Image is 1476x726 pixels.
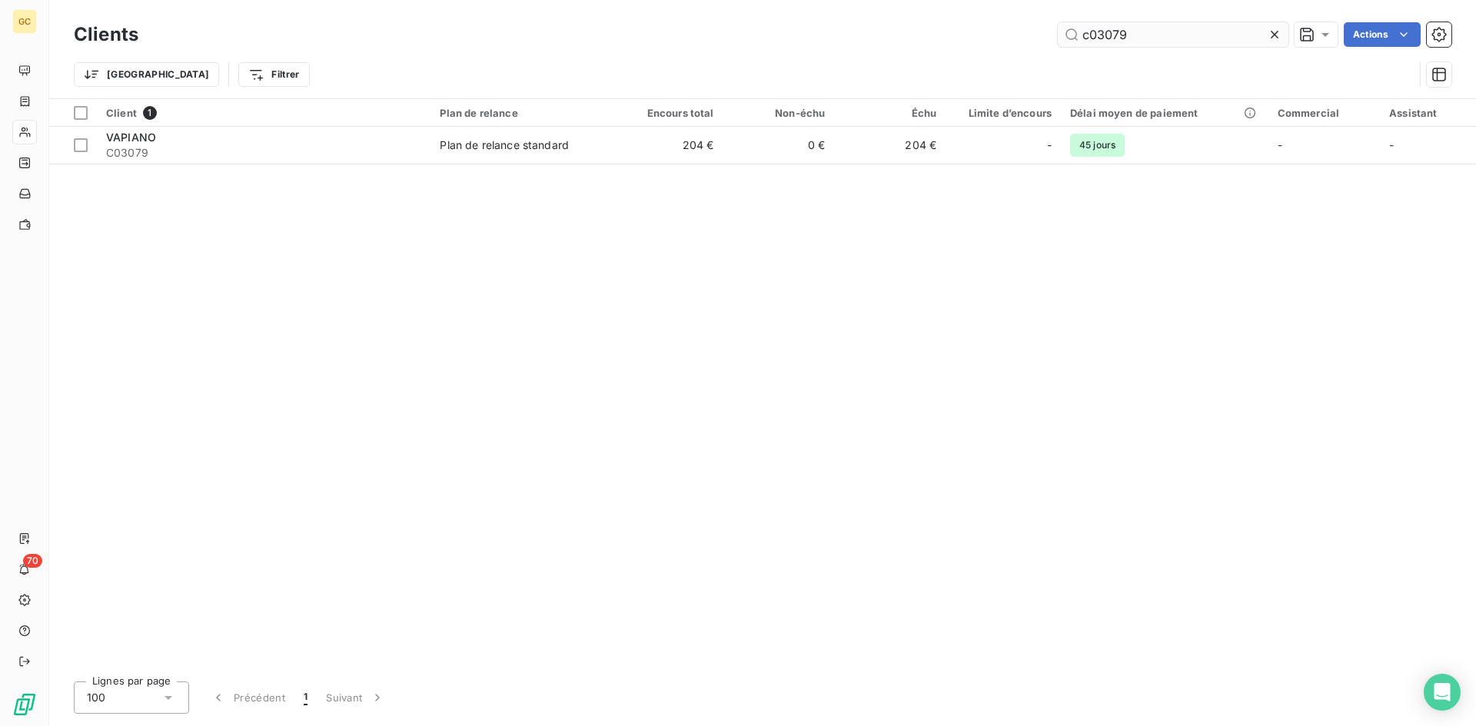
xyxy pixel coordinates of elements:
[1389,107,1467,119] div: Assistant
[106,131,156,144] span: VAPIANO
[106,145,421,161] span: C03079
[87,690,105,705] span: 100
[612,127,723,164] td: 204 €
[834,127,946,164] td: 204 €
[74,21,138,48] h3: Clients
[1070,107,1259,119] div: Délai moyen de paiement
[1058,22,1288,47] input: Rechercher
[1424,674,1461,711] div: Open Intercom Messenger
[1047,138,1052,153] span: -
[238,62,309,87] button: Filtrer
[621,107,714,119] div: Encours total
[955,107,1052,119] div: Limite d’encours
[1278,138,1282,151] span: -
[74,62,219,87] button: [GEOGRAPHIC_DATA]
[143,106,157,120] span: 1
[294,681,317,714] button: 1
[304,690,307,705] span: 1
[843,107,936,119] div: Échu
[1344,22,1421,47] button: Actions
[317,681,394,714] button: Suivant
[1278,107,1371,119] div: Commercial
[733,107,826,119] div: Non-échu
[1389,138,1394,151] span: -
[1070,134,1125,157] span: 45 jours
[440,107,602,119] div: Plan de relance
[106,107,137,119] span: Client
[12,9,37,34] div: GC
[23,554,42,568] span: 70
[440,138,569,153] div: Plan de relance standard
[201,681,294,714] button: Précédent
[723,127,835,164] td: 0 €
[12,692,37,717] img: Logo LeanPay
